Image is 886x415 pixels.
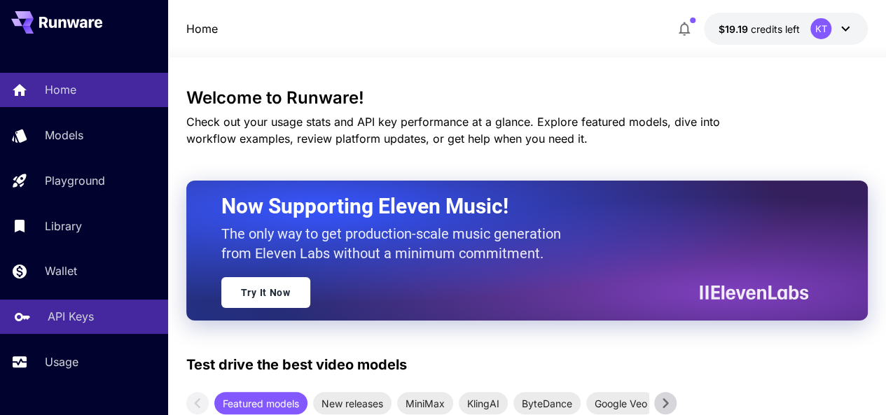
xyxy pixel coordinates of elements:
[221,224,572,263] p: The only way to get production-scale music generation from Eleven Labs without a minimum commitment.
[186,88,868,108] h3: Welcome to Runware!
[221,193,798,220] h2: Now Supporting Eleven Music!
[313,392,392,414] div: New releases
[586,392,656,414] div: Google Veo
[45,353,78,370] p: Usage
[718,23,750,35] span: $19.19
[214,396,307,411] span: Featured models
[186,20,218,37] nav: breadcrumb
[45,81,76,98] p: Home
[459,396,508,411] span: KlingAI
[214,392,307,414] div: Featured models
[186,115,720,146] span: Check out your usage stats and API key performance at a glance. Explore featured models, dive int...
[810,18,831,39] div: KT
[45,127,83,143] p: Models
[45,218,82,234] p: Library
[718,22,799,36] div: $19.1908
[397,396,453,411] span: MiniMax
[704,13,868,45] button: $19.1908KT
[45,172,105,189] p: Playground
[48,308,94,325] p: API Keys
[313,396,392,411] span: New releases
[45,262,77,279] p: Wallet
[186,354,407,375] p: Test drive the best video models
[186,20,218,37] a: Home
[513,392,581,414] div: ByteDance
[586,396,656,411] span: Google Veo
[513,396,581,411] span: ByteDance
[221,277,310,308] a: Try It Now
[459,392,508,414] div: KlingAI
[397,392,453,414] div: MiniMax
[750,23,799,35] span: credits left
